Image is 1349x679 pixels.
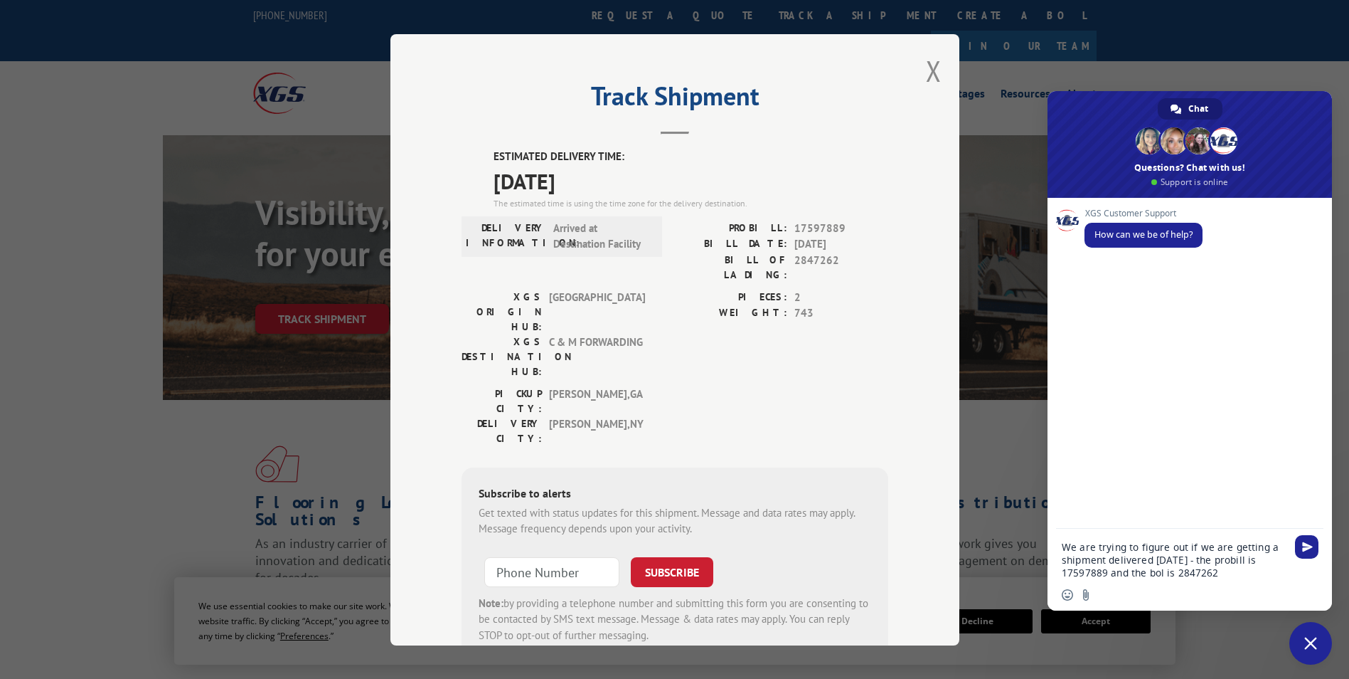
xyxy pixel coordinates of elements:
[675,236,787,253] label: BILL DATE:
[479,484,871,505] div: Subscribe to alerts
[1094,228,1193,241] span: How can we be of help?
[484,557,619,586] input: Phone Number
[1188,98,1208,120] span: Chat
[494,149,888,165] label: ESTIMATED DELIVERY TIME:
[462,386,542,416] label: PICKUP CITY:
[1158,98,1222,120] div: Chat
[1062,541,1286,579] textarea: Compose your message...
[549,289,645,334] span: [GEOGRAPHIC_DATA]
[479,505,871,537] div: Get texted with status updates for this shipment. Message and data rates may apply. Message frequ...
[549,386,645,416] span: [PERSON_NAME] , GA
[794,289,888,305] span: 2
[794,305,888,322] span: 743
[462,86,888,113] h2: Track Shipment
[479,596,503,609] strong: Note:
[553,220,649,252] span: Arrived at Destination Facility
[631,557,713,586] button: SUBSCRIBE
[479,595,871,643] div: by providing a telephone number and submitting this form you are consenting to be contacted by SM...
[675,289,787,305] label: PIECES:
[462,334,542,379] label: XGS DESTINATION HUB:
[1080,589,1092,601] span: Send a file
[794,220,888,236] span: 17597889
[466,220,546,252] label: DELIVERY INFORMATION:
[794,236,888,253] span: [DATE]
[462,416,542,446] label: DELIVERY CITY:
[794,252,888,282] span: 2847262
[462,289,542,334] label: XGS ORIGIN HUB:
[926,52,942,90] button: Close modal
[494,196,888,209] div: The estimated time is using the time zone for the delivery destination.
[675,220,787,236] label: PROBILL:
[549,416,645,446] span: [PERSON_NAME] , NY
[1295,535,1318,559] span: Send
[1289,622,1332,665] div: Close chat
[494,164,888,196] span: [DATE]
[549,334,645,379] span: C & M FORWARDING
[675,252,787,282] label: BILL OF LADING:
[1084,209,1203,219] span: XGS Customer Support
[1062,589,1073,601] span: Insert an emoji
[675,305,787,322] label: WEIGHT:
